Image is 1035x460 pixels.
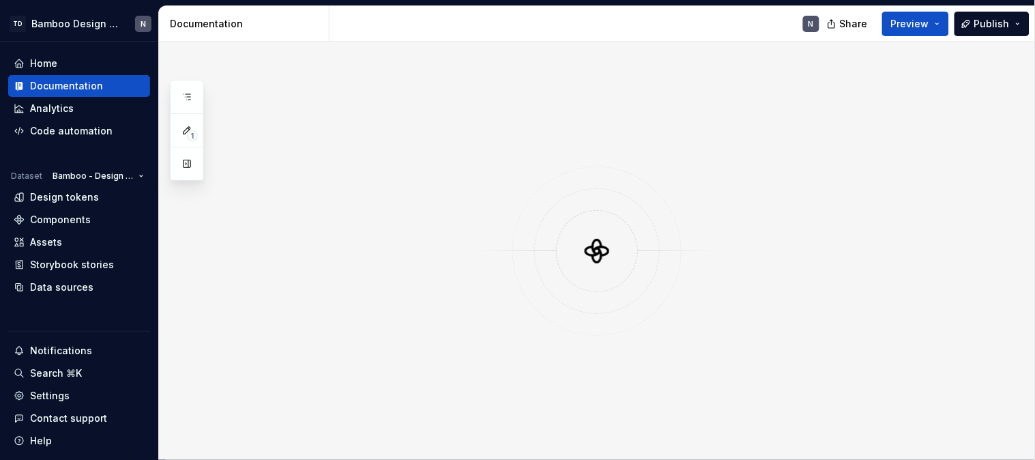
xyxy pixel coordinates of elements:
[30,412,107,425] div: Contact support
[820,12,877,36] button: Share
[30,281,93,294] div: Data sources
[53,171,133,182] span: Bamboo - Design System
[8,385,150,407] a: Settings
[141,18,146,29] div: N
[8,231,150,253] a: Assets
[46,167,150,186] button: Bamboo - Design System
[11,171,42,182] div: Dataset
[954,12,1030,36] button: Publish
[974,17,1010,31] span: Publish
[10,16,26,32] div: TD
[30,213,91,227] div: Components
[8,276,150,298] a: Data sources
[30,344,92,358] div: Notifications
[31,17,119,31] div: Bamboo Design System
[30,366,82,380] div: Search ⌘K
[30,57,57,70] div: Home
[8,340,150,362] button: Notifications
[8,120,150,142] a: Code automation
[30,79,103,93] div: Documentation
[8,254,150,276] a: Storybook stories
[882,12,949,36] button: Preview
[170,17,323,31] div: Documentation
[30,235,62,249] div: Assets
[30,434,52,448] div: Help
[30,258,114,272] div: Storybook stories
[891,17,929,31] span: Preview
[840,17,868,31] span: Share
[30,124,113,138] div: Code automation
[808,18,814,29] div: N
[3,9,156,38] button: TDBamboo Design SystemN
[30,389,70,403] div: Settings
[8,362,150,384] button: Search ⌘K
[8,407,150,429] button: Contact support
[187,130,198,141] span: 1
[30,190,99,204] div: Design tokens
[8,53,150,74] a: Home
[8,430,150,452] button: Help
[8,209,150,231] a: Components
[8,75,150,97] a: Documentation
[8,186,150,208] a: Design tokens
[30,102,74,115] div: Analytics
[8,98,150,119] a: Analytics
